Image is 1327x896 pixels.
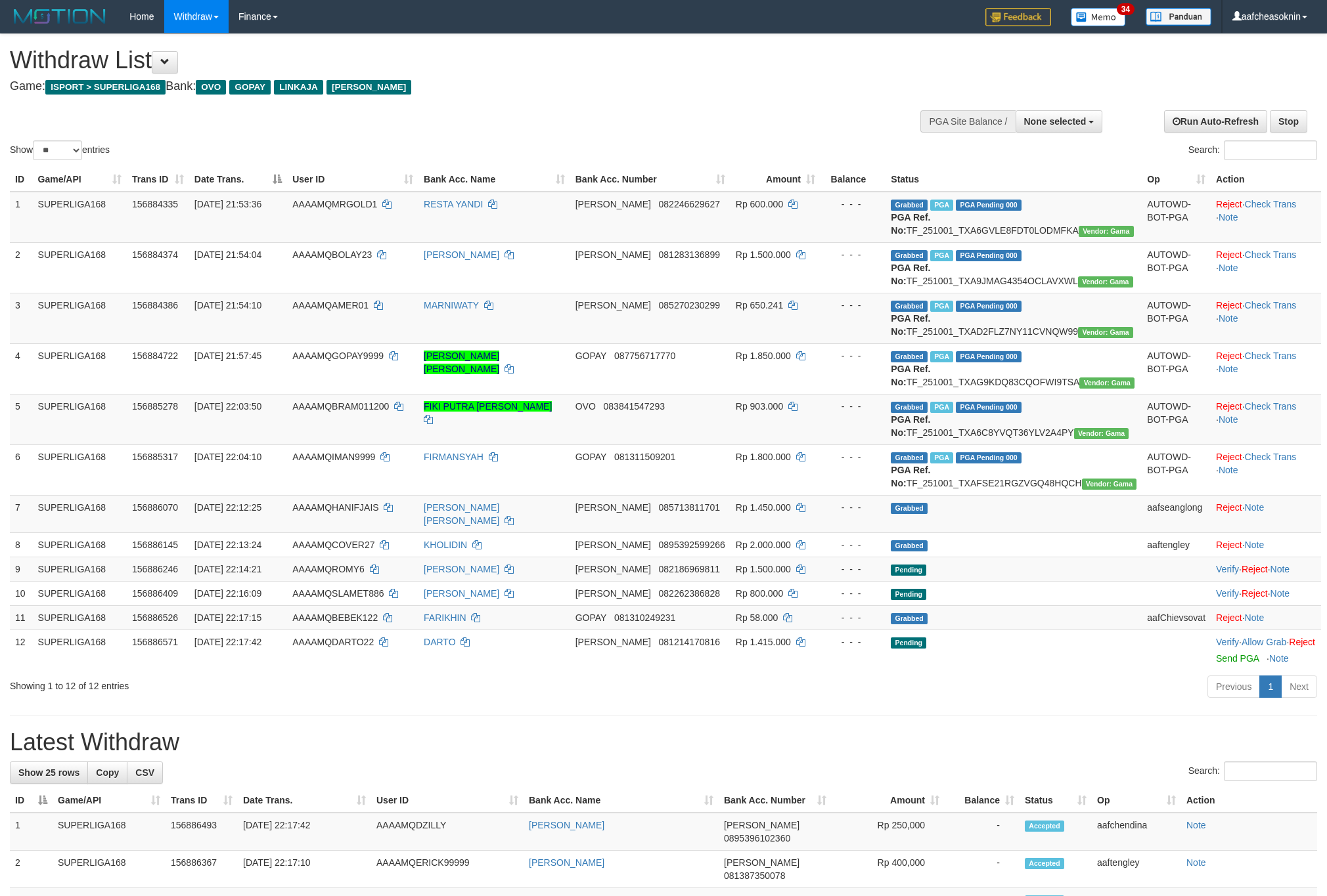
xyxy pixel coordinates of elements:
span: PGA Pending [956,402,1022,413]
td: SUPERLIGA168 [33,629,127,670]
span: AAAAMQCOVER27 [292,540,374,550]
b: PGA Ref. No: [891,465,930,488]
span: AAAAMQBRAM011200 [292,401,389,412]
a: Reject [1216,401,1242,412]
span: 156885317 [132,452,178,462]
b: PGA Ref. No: [891,212,930,236]
span: Copy 081310249231 to clipboard [614,612,675,623]
span: Grabbed [891,402,928,413]
span: Pending [891,565,926,576]
span: [PERSON_NAME] [575,249,651,260]
a: Note [1271,564,1290,574]
span: AAAAMQBEBEK122 [292,612,378,623]
img: Feedback.jpg [985,8,1051,26]
a: Note [1219,364,1238,374]
a: Previous [1207,675,1260,698]
a: FIRMANSYAH [424,452,484,462]
img: Button%20Memo.svg [1071,8,1126,26]
a: Note [1219,212,1238,223]
span: Grabbed [891,503,928,514]
span: Copy 082246629627 to clipboard [659,199,720,209]
span: None selected [1024,116,1087,127]
span: AAAAMQSLAMET886 [292,588,384,599]
a: [PERSON_NAME] [424,564,499,574]
span: Copy 087756717770 to clipboard [614,351,675,361]
td: · · [1211,192,1321,243]
span: Rp 1.500.000 [736,564,791,574]
td: · [1211,605,1321,629]
td: [DATE] 22:17:10 [238,851,371,888]
td: SUPERLIGA168 [53,851,166,888]
span: Rp 1.415.000 [736,637,791,647]
span: 156886571 [132,637,178,647]
span: 156886145 [132,540,178,550]
a: Reject [1242,588,1268,599]
th: Date Trans.: activate to sort column descending [189,167,287,192]
th: User ID: activate to sort column ascending [371,788,524,813]
div: - - - [826,563,880,576]
td: Rp 400,000 [832,851,945,888]
a: Note [1219,313,1238,324]
td: · · [1211,557,1321,581]
span: Grabbed [891,351,928,362]
th: Balance: activate to sort column ascending [945,788,1020,813]
span: [DATE] 22:13:24 [194,540,261,550]
span: Rp 58.000 [736,612,778,623]
span: GOPAY [229,80,271,95]
a: Reject [1216,540,1242,550]
div: - - - [826,450,880,463]
span: Rp 1.850.000 [736,351,791,361]
a: CSV [127,761,163,784]
td: 5 [10,394,33,444]
a: Verify [1216,637,1239,647]
span: Marked by aafphoenmanit [930,351,953,362]
span: Copy 085713811701 to clipboard [659,502,720,513]
a: Note [1219,465,1238,475]
span: PGA Pending [956,301,1022,312]
th: Status: activate to sort column ascending [1020,788,1092,813]
td: · · [1211,581,1321,605]
span: Marked by aafandaneth [930,301,953,312]
span: Grabbed [891,301,928,312]
td: · [1211,495,1321,532]
span: Grabbed [891,200,928,211]
a: DARTO [424,637,456,647]
span: 156886526 [132,612,178,623]
td: TF_251001_TXAFSE21RGZVGQ48HQCH [886,444,1142,495]
td: · [1211,532,1321,557]
td: - [945,813,1020,851]
div: - - - [826,611,880,624]
a: Reject [1216,452,1242,462]
a: Run Auto-Refresh [1164,110,1267,133]
a: Note [1245,502,1265,513]
a: Note [1271,588,1290,599]
a: Check Trans [1245,199,1297,209]
th: Trans ID: activate to sort column ascending [166,788,238,813]
label: Show entries [10,140,110,160]
a: [PERSON_NAME] [529,857,604,868]
td: SUPERLIGA168 [53,813,166,851]
span: 156885278 [132,401,178,412]
span: 156884335 [132,199,178,209]
a: FARIKHIN [424,612,466,623]
span: [DATE] 22:04:10 [194,452,261,462]
span: 156886070 [132,502,178,513]
span: [PERSON_NAME] [575,300,651,310]
th: Bank Acc. Number: activate to sort column ascending [719,788,832,813]
span: [PERSON_NAME] [326,80,411,95]
span: AAAAMQDARTO22 [292,637,374,647]
th: Bank Acc. Name: activate to sort column ascending [418,167,570,192]
th: Trans ID: activate to sort column ascending [127,167,189,192]
span: PGA Pending [956,250,1022,261]
th: ID [10,167,33,192]
img: panduan.png [1146,8,1211,26]
span: Copy [96,767,119,778]
td: TF_251001_TXA6GVLE8FDT0LODMFKA [886,192,1142,243]
a: [PERSON_NAME] [424,588,499,599]
th: Date Trans.: activate to sort column ascending [238,788,371,813]
label: Search: [1188,761,1317,781]
h4: Game: Bank: [10,80,872,93]
div: - - - [826,349,880,362]
td: AAAAMQDZILLY [371,813,524,851]
td: aafchendina [1092,813,1181,851]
